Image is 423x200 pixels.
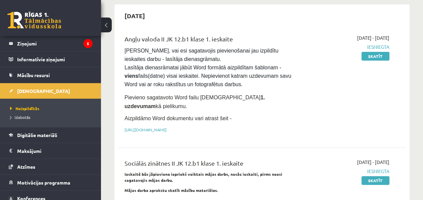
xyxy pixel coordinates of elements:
legend: Informatīvie ziņojumi [17,52,93,67]
span: Iesniegta [308,43,389,51]
a: Rīgas 1. Tālmācības vidusskola [7,12,61,29]
i: 5 [83,39,93,48]
span: Pievieno sagatavoto Word failu [DEMOGRAPHIC_DATA] kā pielikumu. [125,95,265,109]
a: Neizpildītās [10,105,94,111]
span: Izlabotās [10,114,30,120]
a: Mācību resursi [9,67,93,83]
strong: Mājas darba aprakstu skatīt mācību materiālos. [125,188,218,193]
div: Sociālās zinātnes II JK 12.b1 klase 1. ieskaite [125,159,298,171]
legend: Maksājumi [17,143,93,159]
a: Atzīmes [9,159,93,174]
a: Skatīt [361,176,389,185]
span: Digitālie materiāli [17,132,57,138]
span: Atzīmes [17,164,35,170]
strong: 1. uzdevumam [125,95,265,109]
strong: Ieskaitē būs jāpievieno iepriekš veiktais mājas darbs, nesāc ieskaiti, pirms neesi sagatavojis mā... [125,171,282,183]
a: Maksājumi [9,143,93,159]
a: Ziņojumi5 [9,36,93,51]
span: [DEMOGRAPHIC_DATA] [17,88,70,94]
span: [DATE] - [DATE] [357,34,389,41]
a: Informatīvie ziņojumi [9,52,93,67]
span: [PERSON_NAME], vai esi sagatavojis pievienošanai jau izpildītu ieskaites darbu - lasītāja dienasg... [125,48,293,87]
a: Motivācijas programma [9,175,93,190]
div: Angļu valoda II JK 12.b1 klase 1. ieskaite [125,34,298,47]
a: Izlabotās [10,114,94,120]
legend: Ziņojumi [17,36,93,51]
a: Skatīt [361,52,389,61]
span: Neizpildītās [10,106,39,111]
span: Mācību resursi [17,72,50,78]
span: Motivācijas programma [17,179,70,186]
strong: viens [125,73,138,79]
span: Iesniegta [308,168,389,175]
a: [URL][DOMAIN_NAME] [125,127,167,132]
a: Digitālie materiāli [9,127,93,143]
span: [DATE] - [DATE] [357,159,389,166]
span: Aizpildāmo Word dokumentu vari atrast šeit - [125,115,232,121]
a: [DEMOGRAPHIC_DATA] [9,83,93,99]
h2: [DATE] [118,8,152,24]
